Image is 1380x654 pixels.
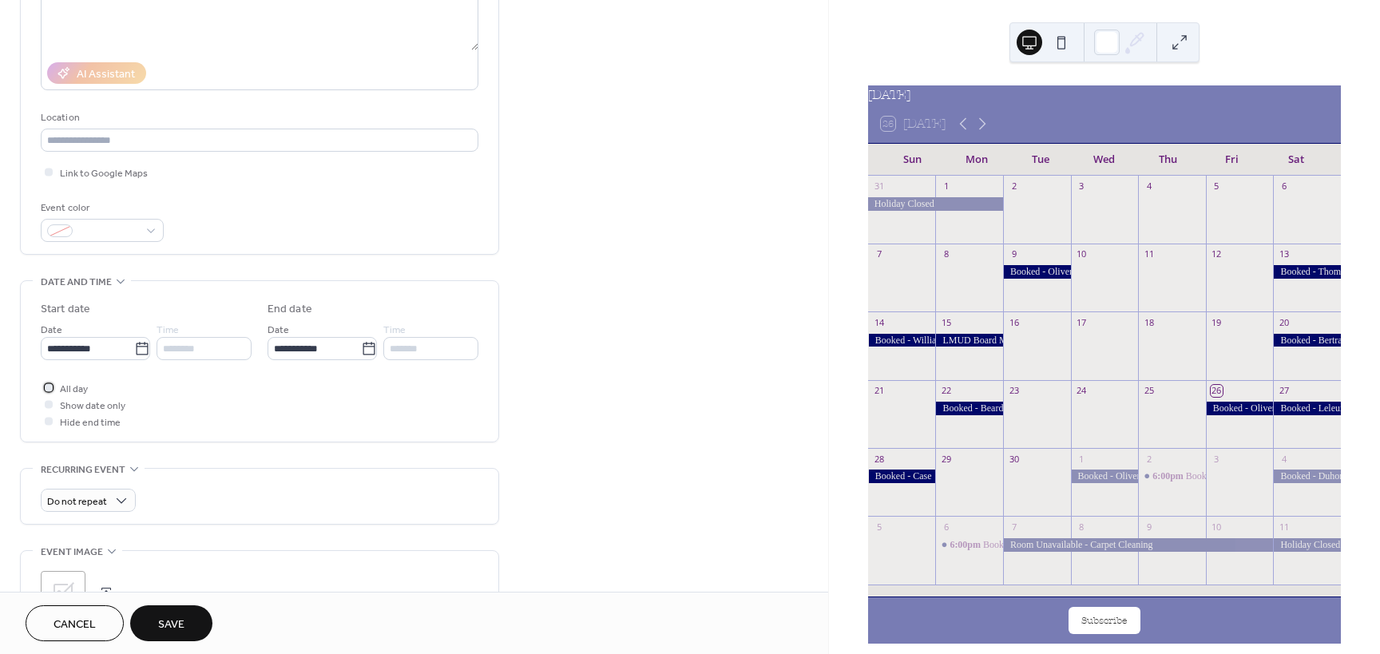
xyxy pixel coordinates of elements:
div: Booked - Oliveros PC [1071,470,1139,483]
div: 25 [1143,385,1155,397]
div: Booked - Williamson [868,334,936,347]
div: ; [41,571,85,616]
span: Hide end time [60,414,121,431]
div: 4 [1143,180,1155,192]
div: Booked - Tranquility Forest HOA [983,538,1113,552]
div: 18 [1143,316,1155,328]
div: Booked Westwood Heights HOA [1138,470,1206,483]
div: 5 [1211,180,1223,192]
div: Mon [945,144,1009,176]
div: Booked - Oliveros, P.C. [1206,402,1274,415]
div: 19 [1211,316,1223,328]
button: Cancel [26,605,124,641]
span: 6:00pm [950,538,983,552]
div: 30 [1008,453,1020,465]
span: Event image [41,544,103,561]
div: End date [268,301,312,318]
div: 10 [1076,248,1088,260]
div: 5 [873,521,885,533]
div: Start date [41,301,90,318]
span: Recurring event [41,462,125,478]
div: 31 [873,180,885,192]
div: 11 [1278,521,1290,533]
div: 24 [1076,385,1088,397]
div: 2 [1008,180,1020,192]
div: Event color [41,200,161,216]
div: 3 [1211,453,1223,465]
div: Booked - Tranquility Forest HOA [935,538,1003,552]
div: 13 [1278,248,1290,260]
div: 28 [873,453,885,465]
div: [DATE] [868,85,1341,105]
div: Thu [1136,144,1200,176]
div: 23 [1008,385,1020,397]
div: 7 [1008,521,1020,533]
div: 9 [1143,521,1155,533]
div: 4 [1278,453,1290,465]
div: Location [41,109,475,126]
div: 21 [873,385,885,397]
div: 1 [1076,453,1088,465]
div: Booked [GEOGRAPHIC_DATA] HOA [1186,470,1339,483]
div: 1 [940,180,952,192]
div: Wed [1073,144,1136,176]
div: 17 [1076,316,1088,328]
div: 15 [940,316,952,328]
div: 27 [1278,385,1290,397]
div: 14 [873,316,885,328]
span: Save [158,616,184,633]
span: 6:00pm [1152,470,1186,483]
span: Do not repeat [47,493,107,511]
div: 7 [873,248,885,260]
div: 10 [1211,521,1223,533]
span: Date and time [41,274,112,291]
div: Sat [1264,144,1328,176]
div: Booked - Thompson [1273,265,1341,279]
span: Date [268,322,289,339]
div: 6 [940,521,952,533]
div: 22 [940,385,952,397]
div: Tue [1009,144,1073,176]
div: 9 [1008,248,1020,260]
span: All day [60,381,88,398]
div: 3 [1076,180,1088,192]
span: Show date only [60,398,125,414]
div: Booked - Duhon [1273,470,1341,483]
div: 8 [940,248,952,260]
div: Holiday Closed [868,197,1003,211]
div: 16 [1008,316,1020,328]
div: 26 [1211,385,1223,397]
button: Save [130,605,212,641]
div: Booked - Beard [935,402,1003,415]
div: 20 [1278,316,1290,328]
div: Booked - Leleux [1273,402,1341,415]
span: Link to Google Maps [60,165,148,182]
div: 8 [1076,521,1088,533]
div: 11 [1143,248,1155,260]
div: 29 [940,453,952,465]
span: Time [383,322,406,339]
div: Room Unavailable - Carpet Cleaning [1003,538,1273,552]
button: Subscribe [1069,607,1140,634]
div: Holiday Closed [1273,538,1341,552]
span: Time [157,322,179,339]
div: 6 [1278,180,1290,192]
div: 2 [1143,453,1155,465]
div: Fri [1200,144,1264,176]
div: LMUD Board Meeting [935,334,1003,347]
div: Booked - Oliveros.P.C [1003,265,1071,279]
span: Cancel [54,616,96,633]
span: Date [41,322,62,339]
div: Booked - Case [868,470,936,483]
div: Sun [881,144,945,176]
div: 12 [1211,248,1223,260]
div: Booked - Bertrand [1273,334,1341,347]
